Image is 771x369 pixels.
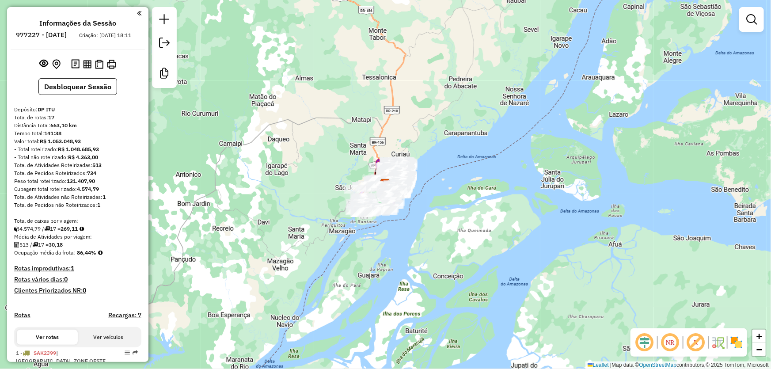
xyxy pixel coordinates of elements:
[14,153,141,161] div: - Total não roteirizado:
[40,138,81,145] strong: R$ 1.053.048,93
[67,178,95,184] strong: 131.407,90
[50,122,77,129] strong: 663,10 km
[14,287,141,294] h4: Clientes Priorizados NR:
[77,249,96,256] strong: 86,44%
[49,241,63,248] strong: 30,18
[14,201,141,209] div: Total de Pedidos não Roteirizados:
[83,286,86,294] strong: 0
[44,130,61,137] strong: 141:38
[385,186,407,195] div: Atividade não roteirizada - L.P DEPOSITO DE BEB
[156,11,173,30] a: Nova sessão e pesquisa
[585,361,771,369] div: Map data © contributors,© 2025 TomTom, Microsoft
[58,146,99,152] strong: R$ 1.048.685,93
[69,57,81,71] button: Logs desbloquear sessão
[752,330,766,343] a: Zoom in
[14,169,141,177] div: Total de Pedidos Roteirizados:
[108,312,141,319] h4: Recargas: 7
[125,350,130,355] em: Opções
[80,226,84,232] i: Meta Caixas/viagem: 1,00 Diferença: 268,11
[729,335,744,350] img: Exibir/Ocultar setores
[44,226,50,232] i: Total de rotas
[588,362,609,368] a: Leaflet
[14,137,141,145] div: Valor total:
[14,129,141,137] div: Tempo total:
[14,241,141,249] div: 513 / 17 =
[137,8,141,18] a: Clique aqui para minimizar o painel
[39,19,116,27] h4: Informações da Sessão
[97,202,100,208] strong: 1
[38,57,50,71] button: Exibir sessão original
[48,114,54,121] strong: 17
[81,58,93,70] button: Visualizar relatório de Roteirização
[14,265,141,272] h4: Rotas improdutivas:
[14,276,141,283] h4: Rotas vários dias:
[14,226,19,232] i: Cubagem total roteirizado
[14,185,141,193] div: Cubagem total roteirizado:
[87,170,96,176] strong: 734
[14,193,141,201] div: Total de Atividades não Roteirizadas:
[756,344,762,355] span: −
[711,335,725,350] img: Fluxo de ruas
[14,233,141,241] div: Média de Atividades por viagem:
[14,106,141,114] div: Depósito:
[17,330,78,345] button: Ver rotas
[93,58,105,71] button: Visualizar Romaneio
[38,106,55,113] strong: DP ITU
[756,331,762,342] span: +
[685,332,706,353] span: Exibir rótulo
[14,312,30,319] a: Rotas
[14,225,141,233] div: 4.574,79 / 17 =
[50,57,62,71] button: Centralizar mapa no depósito ou ponto de apoio
[14,177,141,185] div: Peso total roteirizado:
[380,179,391,190] img: DP ITU
[660,332,681,353] span: Ocultar NR
[743,11,760,28] a: Exibir filtros
[639,362,677,368] a: OpenStreetMap
[634,332,655,353] span: Ocultar deslocamento
[78,330,139,345] button: Ver veículos
[68,154,98,160] strong: R$ 4.363,00
[76,31,135,39] div: Criação: [DATE] 18:11
[32,242,38,247] i: Total de rotas
[156,34,173,54] a: Exportar sessão
[16,31,67,39] h6: 977227 - [DATE]
[71,264,74,272] strong: 1
[14,217,141,225] div: Total de caixas por viagem:
[156,65,173,84] a: Criar modelo
[103,194,106,200] strong: 1
[610,362,611,368] span: |
[14,145,141,153] div: - Total roteirizado:
[133,350,138,355] em: Rota exportada
[14,122,141,129] div: Distância Total:
[92,162,102,168] strong: 513
[752,343,766,356] a: Zoom out
[14,249,75,256] span: Ocupação média da frota:
[38,78,117,95] button: Desbloquear Sessão
[34,350,56,356] span: SAK2J99
[14,242,19,247] i: Total de Atividades
[98,250,103,255] em: Média calculada utilizando a maior ocupação (%Peso ou %Cubagem) de cada rota da sessão. Rotas cro...
[14,114,141,122] div: Total de rotas:
[61,225,78,232] strong: 269,11
[105,58,118,71] button: Imprimir Rotas
[77,186,99,192] strong: 4.574,79
[64,275,68,283] strong: 0
[14,161,141,169] div: Total de Atividades Roteirizadas:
